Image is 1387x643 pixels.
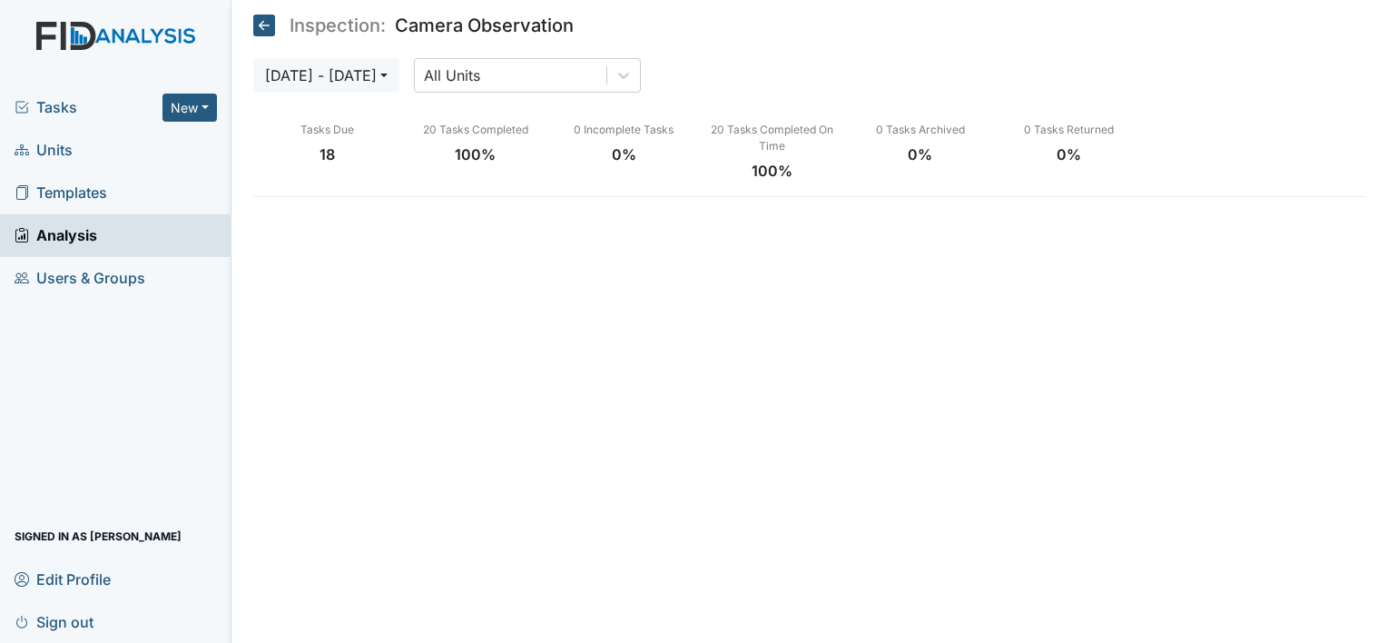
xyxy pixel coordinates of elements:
div: 0% [995,143,1143,165]
span: Analysis [15,222,97,250]
span: Signed in as [PERSON_NAME] [15,522,182,550]
div: 0% [846,143,994,165]
span: Templates [15,179,107,207]
span: Units [15,136,73,164]
div: 0 Tasks Archived [846,122,994,138]
a: Tasks [15,96,162,118]
h5: Camera Observation [253,15,574,36]
span: Sign out [15,608,93,636]
div: All Units [424,64,480,86]
button: New [162,94,217,122]
span: Edit Profile [15,565,111,593]
div: 20 Tasks Completed [401,122,549,138]
div: 100% [401,143,549,165]
div: 18 [253,143,401,165]
span: Users & Groups [15,264,145,292]
button: [DATE] - [DATE] [253,58,399,93]
div: 0 Tasks Returned [995,122,1143,138]
div: 0 Incomplete Tasks [549,122,697,138]
div: 100% [698,160,846,182]
span: Inspection: [290,16,386,35]
div: 20 Tasks Completed On Time [698,122,846,154]
div: 0% [549,143,697,165]
div: Tasks Due [253,122,401,138]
